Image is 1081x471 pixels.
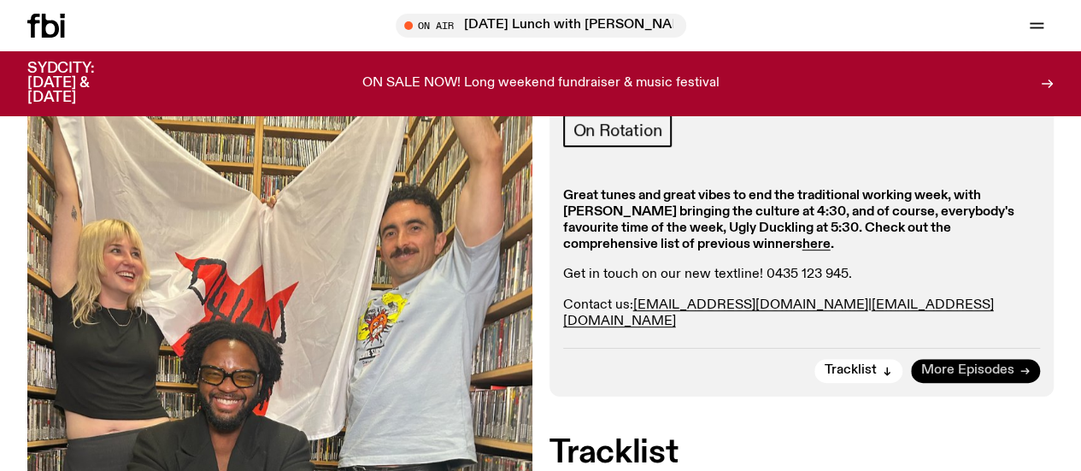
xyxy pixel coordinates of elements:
span: Tracklist [825,364,877,377]
p: ON SALE NOW! Long weekend fundraiser & music festival [362,76,720,91]
button: On Air[DATE] Lunch with [PERSON_NAME] Upfold and [PERSON_NAME] // Labyrinth [396,14,686,38]
p: Contact us: | [563,297,1041,330]
span: More Episodes [921,364,1014,377]
strong: . [831,238,834,251]
a: here [802,238,831,251]
strong: Great tunes and great vibes to end the traditional working week, with [PERSON_NAME] bringing the ... [563,189,1014,252]
span: On Rotation [573,121,662,140]
a: On Rotation [563,115,673,147]
p: Get in touch on our new textline! 0435 123 945. [563,267,1041,283]
button: Tracklist [814,359,902,383]
a: [EMAIL_ADDRESS][DOMAIN_NAME] [633,298,868,312]
a: [EMAIL_ADDRESS][DOMAIN_NAME] [563,298,994,328]
h2: Tracklist [549,438,1055,468]
h3: SYDCITY: [DATE] & [DATE] [27,62,137,105]
a: More Episodes [911,359,1040,383]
